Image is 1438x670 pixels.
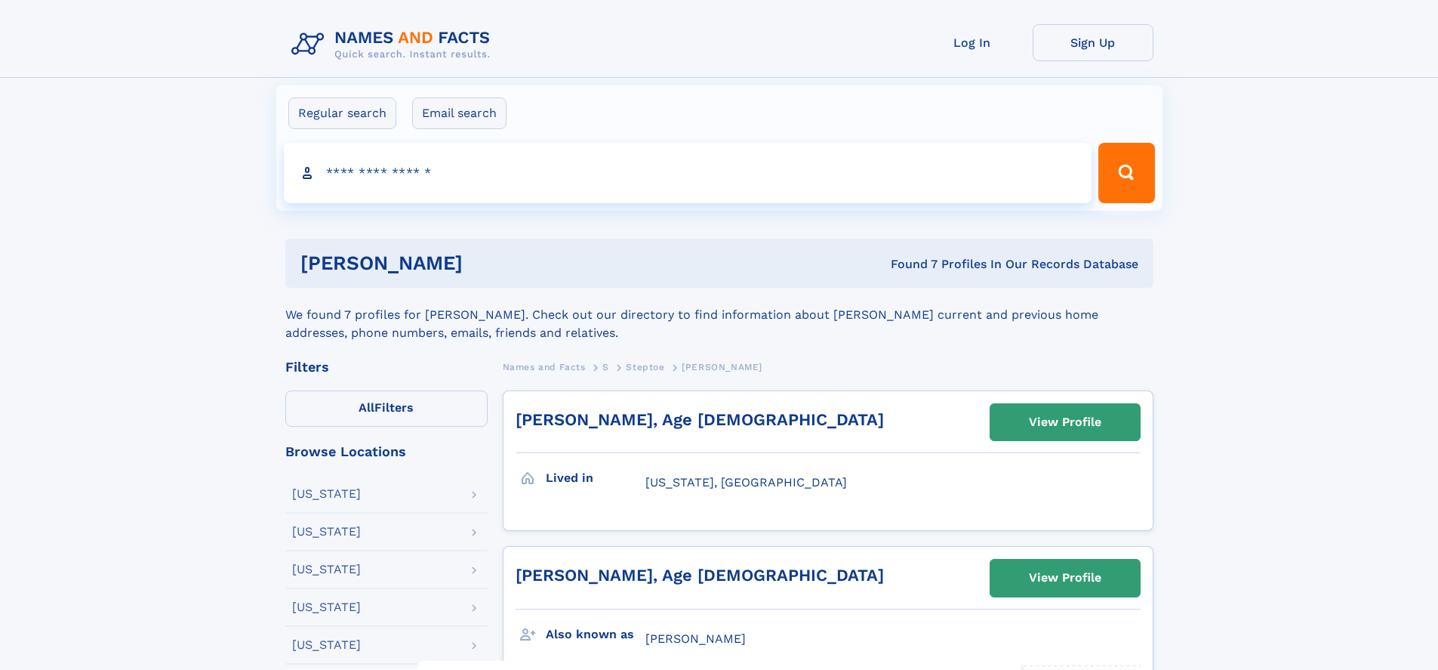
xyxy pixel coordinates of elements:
[546,465,645,491] h3: Lived in
[284,143,1092,203] input: search input
[1029,560,1101,595] div: View Profile
[516,410,884,429] a: [PERSON_NAME], Age [DEMOGRAPHIC_DATA]
[682,362,762,372] span: [PERSON_NAME]
[546,622,645,647] h3: Also known as
[516,566,884,585] a: [PERSON_NAME], Age [DEMOGRAPHIC_DATA]
[292,639,361,651] div: [US_STATE]
[503,357,586,376] a: Names and Facts
[300,254,677,273] h1: [PERSON_NAME]
[292,601,361,613] div: [US_STATE]
[676,256,1138,273] div: Found 7 Profiles In Our Records Database
[990,404,1140,440] a: View Profile
[292,526,361,538] div: [US_STATE]
[285,391,488,427] label: Filters
[1033,24,1153,61] a: Sign Up
[645,475,847,489] span: [US_STATE], [GEOGRAPHIC_DATA]
[1029,405,1101,440] div: View Profile
[285,445,488,459] div: Browse Locations
[626,362,664,372] span: Steptoe
[412,97,507,129] label: Email search
[285,24,503,65] img: Logo Names and Facts
[359,400,374,415] span: All
[645,631,746,646] span: [PERSON_NAME]
[285,288,1153,342] div: We found 7 profiles for [PERSON_NAME]. Check out our directory to find information about [PERSON_...
[990,560,1140,596] a: View Profile
[292,488,361,500] div: [US_STATE]
[602,362,609,372] span: S
[1098,143,1154,203] button: Search Button
[288,97,396,129] label: Regular search
[602,357,609,376] a: S
[285,360,488,374] div: Filters
[626,357,664,376] a: Steptoe
[292,563,361,576] div: [US_STATE]
[912,24,1033,61] a: Log In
